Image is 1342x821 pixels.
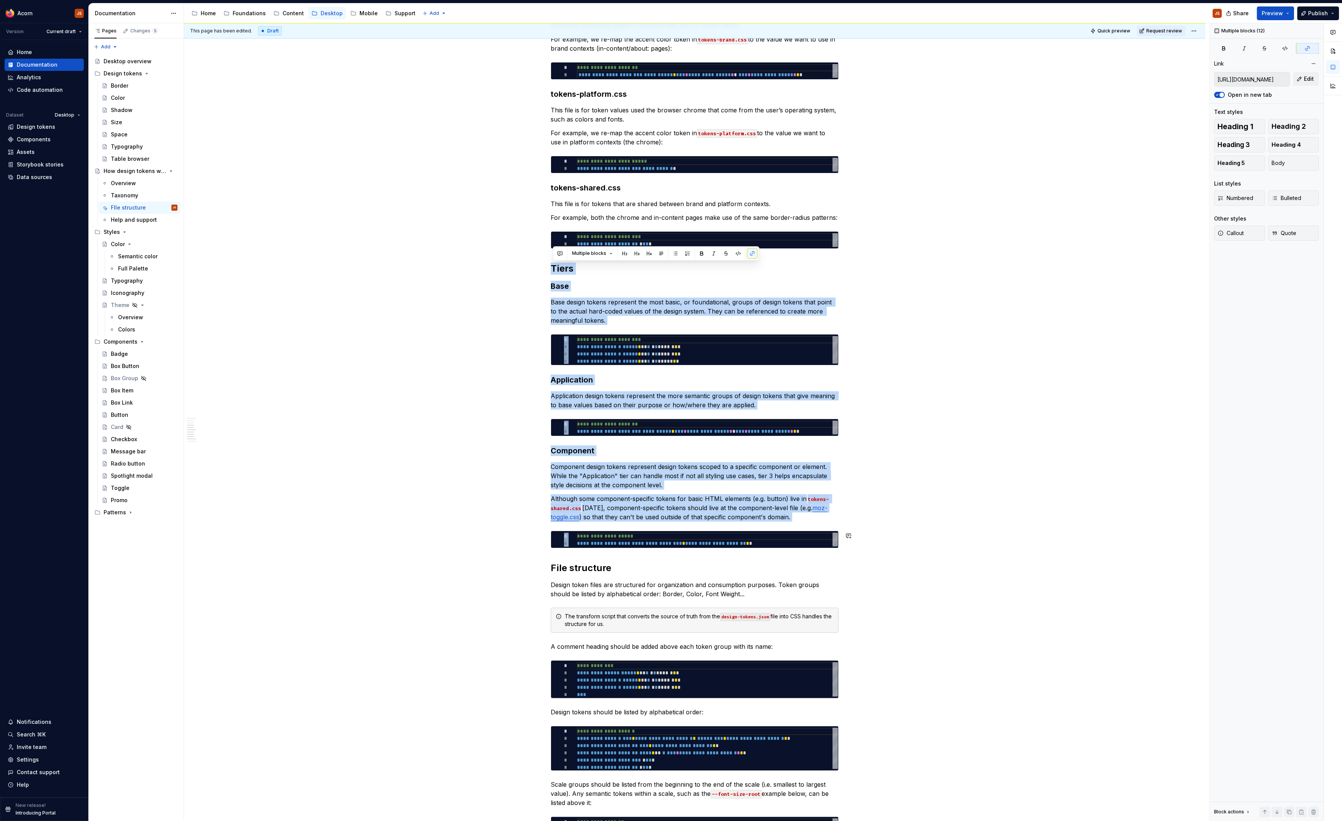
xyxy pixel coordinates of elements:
[5,158,84,171] a: Storybook stories
[55,112,74,118] span: Desktop
[99,275,181,287] a: Typography
[99,458,181,470] a: Radio button
[99,494,181,506] a: Promo
[430,10,439,16] span: Add
[1214,190,1265,206] button: Numbered
[565,613,834,628] div: The transform script that converts the source of truth from the file into CSS handles the structu...
[111,82,128,90] div: Border
[1217,194,1253,202] span: Numbered
[551,494,839,522] p: Although some component-specific tokens for basic HTML elements (e.g. button) live in [DATE], com...
[111,484,129,492] div: Toggle
[99,372,181,384] a: Box Group
[111,143,143,150] div: Typography
[1217,229,1244,237] span: Callout
[99,384,181,397] a: Box Item
[220,7,269,19] a: Foundations
[6,112,24,118] div: Dataset
[1214,108,1243,116] div: Text styles
[5,9,14,18] img: 894890ef-b4b9-4142-abf4-a08b65caed53.png
[111,204,146,211] div: FIle structure
[270,7,307,19] a: Content
[5,171,84,183] a: Data sources
[111,106,133,114] div: Shadow
[111,411,128,419] div: Button
[17,86,63,94] div: Code automation
[551,213,839,222] p: For example, both the chrome and in-content pages make use of the same border-radius patterns:
[1214,215,1246,222] div: Other styles
[94,28,117,34] div: Pages
[111,448,146,455] div: Message bar
[17,768,60,776] div: Contact support
[551,35,839,53] p: For example, we re-map the accent color token in to the value we want to use in brand contexts (i...
[99,104,181,116] a: Shadow
[17,136,51,143] div: Components
[1088,26,1134,36] button: Quick preview
[382,7,419,19] a: Support
[1233,10,1249,17] span: Share
[551,391,839,410] p: Application design tokens represent the more semantic groups of design tokens that give meaning t...
[551,374,839,385] h3: Application
[5,728,84,741] button: Search ⌘K
[111,179,136,187] div: Overview
[111,289,144,297] div: Iconography
[99,397,181,409] a: Box Link
[1297,6,1339,20] button: Publish
[190,28,252,34] span: This page has been edited.
[16,810,56,816] p: Introducing Portal
[91,165,181,177] a: How design tokens work
[5,766,84,778] button: Contact support
[395,10,415,17] div: Support
[95,10,167,17] div: Documentation
[99,421,181,433] a: Card
[5,779,84,791] button: Help
[99,470,181,482] a: Spotlight modal
[233,10,266,17] div: Foundations
[99,445,181,458] a: Message bar
[111,460,145,467] div: Radio button
[551,642,839,651] p: A comment heading should be added above each token group with its name:
[1272,141,1301,149] span: Heading 4
[111,399,133,406] div: Box Link
[104,338,137,346] div: Components
[5,59,84,71] a: Documentation
[99,409,181,421] a: Button
[99,202,181,214] a: FIle structureJS
[17,756,39,763] div: Settings
[201,10,216,17] div: Home
[1214,155,1265,171] button: Heading 5
[111,240,125,248] div: Color
[173,204,176,211] div: JS
[91,55,181,67] a: Desktop overview
[130,28,158,34] div: Changes
[551,199,839,208] p: This file is for tokens that are shared between brand and platform contexts.
[697,35,748,44] code: tokens-brand.css
[51,110,84,120] button: Desktop
[118,314,143,321] div: Overview
[1217,141,1250,149] span: Heading 3
[1214,807,1251,817] div: Block actions
[1268,119,1319,134] button: Heading 2
[91,506,181,519] div: Patterns
[104,167,166,175] div: How design tokens work
[118,326,135,333] div: Colors
[111,277,143,285] div: Typography
[106,250,181,262] a: Semantic color
[189,6,419,21] div: Page tree
[1262,10,1283,17] span: Preview
[5,741,84,753] a: Invite team
[17,718,51,726] div: Notifications
[1217,123,1253,130] span: Heading 1
[17,173,52,181] div: Data sources
[5,754,84,766] a: Settings
[5,133,84,146] a: Components
[91,42,120,52] button: Add
[77,10,82,16] div: JS
[99,177,181,189] a: Overview
[99,238,181,250] a: Color
[2,5,87,21] button: AcornJS
[1268,190,1319,206] button: Bulleted
[1214,119,1265,134] button: Heading 1
[1137,26,1185,36] button: Request review
[551,298,839,325] p: Base design tokens represent the most basic, or foundational, groups of design tokens that point ...
[99,299,181,311] a: Theme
